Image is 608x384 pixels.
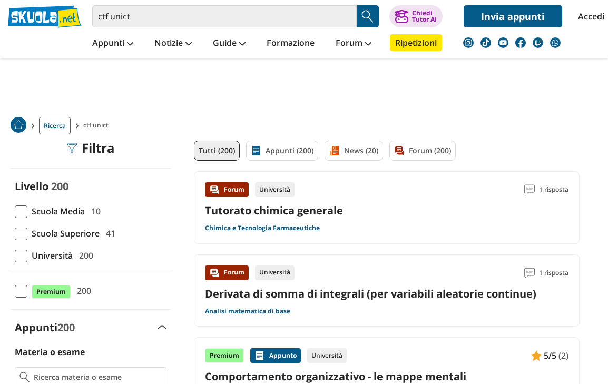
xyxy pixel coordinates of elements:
[255,265,295,280] div: Università
[533,37,543,48] img: twitch
[464,5,562,27] a: Invia appunti
[15,179,48,193] label: Livello
[27,249,73,262] span: Università
[75,249,93,262] span: 200
[32,285,71,299] span: Premium
[205,224,320,232] a: Chimica e Tecnologia Farmaceutiche
[205,265,249,280] div: Forum
[34,372,162,382] input: Ricerca materia o esame
[394,145,405,156] img: Forum filtro contenuto
[15,320,75,334] label: Appunti
[39,117,71,134] a: Ricerca
[152,34,194,53] a: Notizie
[210,34,248,53] a: Guide
[498,37,508,48] img: youtube
[205,348,244,363] div: Premium
[333,34,374,53] a: Forum
[57,320,75,334] span: 200
[209,184,220,195] img: Forum contenuto
[205,203,343,218] a: Tutorato chimica generale
[389,5,443,27] button: ChiediTutor AI
[539,182,568,197] span: 1 risposta
[67,141,115,155] div: Filtra
[194,141,240,161] a: Tutti (200)
[524,268,535,278] img: Commenti lettura
[390,34,442,51] a: Ripetizioni
[15,346,85,358] label: Materia o esame
[539,265,568,280] span: 1 risposta
[51,179,68,193] span: 200
[412,10,437,23] div: Chiedi Tutor AI
[87,204,101,218] span: 10
[205,307,290,316] a: Analisi matematica di base
[524,184,535,195] img: Commenti lettura
[389,141,456,161] a: Forum (200)
[209,268,220,278] img: Forum contenuto
[67,143,77,153] img: Filtra filtri mobile
[558,349,568,362] span: (2)
[357,5,379,27] button: Search Button
[550,37,561,48] img: WhatsApp
[92,5,357,27] input: Cerca appunti, riassunti o versioni
[254,350,265,361] img: Appunti contenuto
[205,182,249,197] div: Forum
[251,145,261,156] img: Appunti filtro contenuto
[544,349,556,362] span: 5/5
[246,141,318,161] a: Appunti (200)
[27,204,85,218] span: Scuola Media
[515,37,526,48] img: facebook
[264,34,317,53] a: Formazione
[329,145,340,156] img: News filtro contenuto
[11,117,26,133] img: Home
[531,350,542,361] img: Appunti contenuto
[19,372,30,382] img: Ricerca materia o esame
[205,287,536,301] a: Derivata di somma di integrali (per variabili aleatorie continue)
[11,117,26,134] a: Home
[463,37,474,48] img: instagram
[250,348,301,363] div: Appunto
[325,141,383,161] a: News (20)
[102,227,115,240] span: 41
[307,348,347,363] div: Università
[73,284,91,298] span: 200
[27,227,100,240] span: Scuola Superiore
[255,182,295,197] div: Università
[205,369,568,383] a: Comportamento organizzativo - le mappe mentali
[90,34,136,53] a: Appunti
[480,37,491,48] img: tiktok
[578,5,600,27] a: Accedi
[158,325,166,329] img: Apri e chiudi sezione
[83,117,113,134] span: ctf unict
[360,8,376,24] img: Cerca appunti, riassunti o versioni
